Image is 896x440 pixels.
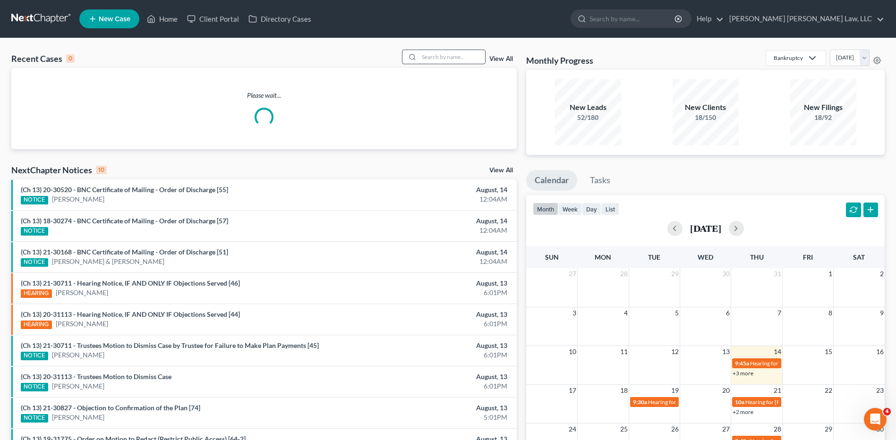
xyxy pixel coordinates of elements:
[777,307,782,319] span: 7
[875,346,885,357] span: 16
[733,370,753,377] a: +3 more
[674,307,680,319] span: 5
[526,170,577,191] a: Calendar
[568,346,577,357] span: 10
[526,55,593,66] h3: Monthly Progress
[11,53,75,64] div: Recent Cases
[21,383,48,391] div: NOTICE
[673,113,739,122] div: 18/150
[52,257,164,266] a: [PERSON_NAME] & [PERSON_NAME]
[351,341,507,350] div: August, 13
[142,10,182,27] a: Home
[690,223,721,233] h2: [DATE]
[21,414,48,423] div: NOTICE
[773,423,782,435] span: 28
[773,268,782,279] span: 31
[21,289,52,298] div: HEARING
[619,268,629,279] span: 28
[182,10,244,27] a: Client Portal
[803,253,813,261] span: Fri
[99,16,130,23] span: New Case
[21,404,200,412] a: (Ch 13) 21-30827 - Objection to Confirmation of the Plan [74]
[725,10,884,27] a: [PERSON_NAME] [PERSON_NAME] Law, LLC
[489,167,513,174] a: View All
[750,360,824,367] span: Hearing for [PERSON_NAME]
[790,113,856,122] div: 18/92
[351,403,507,413] div: August, 13
[351,310,507,319] div: August, 13
[351,413,507,422] div: 5:01PM
[351,288,507,297] div: 6:01PM
[824,385,833,396] span: 22
[619,423,629,435] span: 25
[533,203,558,215] button: month
[619,346,629,357] span: 11
[670,346,680,357] span: 12
[351,195,507,204] div: 12:04AM
[790,102,856,113] div: New Filings
[52,381,104,391] a: [PERSON_NAME]
[11,91,517,100] p: Please wait...
[351,216,507,226] div: August, 14
[670,423,680,435] span: 26
[648,398,803,406] span: Hearing for [US_STATE] Safety Association of Timbermen - Self I
[52,350,104,360] a: [PERSON_NAME]
[351,247,507,257] div: August, 14
[96,166,107,174] div: 10
[545,253,559,261] span: Sun
[745,398,869,406] span: Hearing for [PERSON_NAME] & [PERSON_NAME]
[568,385,577,396] span: 17
[568,268,577,279] span: 27
[21,258,48,267] div: NOTICE
[824,346,833,357] span: 15
[11,164,107,176] div: NextChapter Notices
[670,385,680,396] span: 19
[582,203,601,215] button: day
[351,381,507,391] div: 6:01PM
[648,253,660,261] span: Tue
[351,319,507,329] div: 6:01PM
[589,10,676,27] input: Search by name...
[721,423,731,435] span: 27
[489,56,513,62] a: View All
[351,372,507,381] div: August, 13
[828,268,833,279] span: 1
[623,307,629,319] span: 4
[774,54,803,62] div: Bankruptcy
[21,352,48,360] div: NOTICE
[21,321,52,329] div: HEARING
[828,307,833,319] span: 8
[773,346,782,357] span: 14
[595,253,611,261] span: Mon
[56,288,108,297] a: [PERSON_NAME]
[558,203,582,215] button: week
[66,54,75,63] div: 0
[21,279,240,287] a: (Ch 13) 21-30711 - Hearing Notice, IF AND ONLY IF Objections Served [46]
[568,423,577,435] span: 24
[21,248,228,256] a: (Ch 13) 21-30168 - BNC Certificate of Mailing - Order of Discharge [51]
[692,10,724,27] a: Help
[633,398,647,406] span: 9:30a
[698,253,713,261] span: Wed
[56,319,108,329] a: [PERSON_NAME]
[673,102,739,113] div: New Clients
[581,170,619,191] a: Tasks
[619,385,629,396] span: 18
[601,203,619,215] button: list
[725,307,731,319] span: 6
[883,408,891,415] span: 4
[21,310,240,318] a: (Ch 13) 20-31113 - Hearing Notice, IF AND ONLY IF Objections Served [44]
[721,346,731,357] span: 13
[750,253,764,261] span: Thu
[735,360,749,367] span: 9:45a
[21,372,171,381] a: (Ch 13) 20-31113 - Trustees Motion to Dismiss Case
[21,227,48,236] div: NOTICE
[351,226,507,235] div: 12:04AM
[351,257,507,266] div: 12:04AM
[419,50,485,64] input: Search by name...
[21,186,228,194] a: (Ch 13) 20-30520 - BNC Certificate of Mailing - Order of Discharge [55]
[824,423,833,435] span: 29
[351,279,507,288] div: August, 13
[351,185,507,195] div: August, 14
[733,408,753,415] a: +2 more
